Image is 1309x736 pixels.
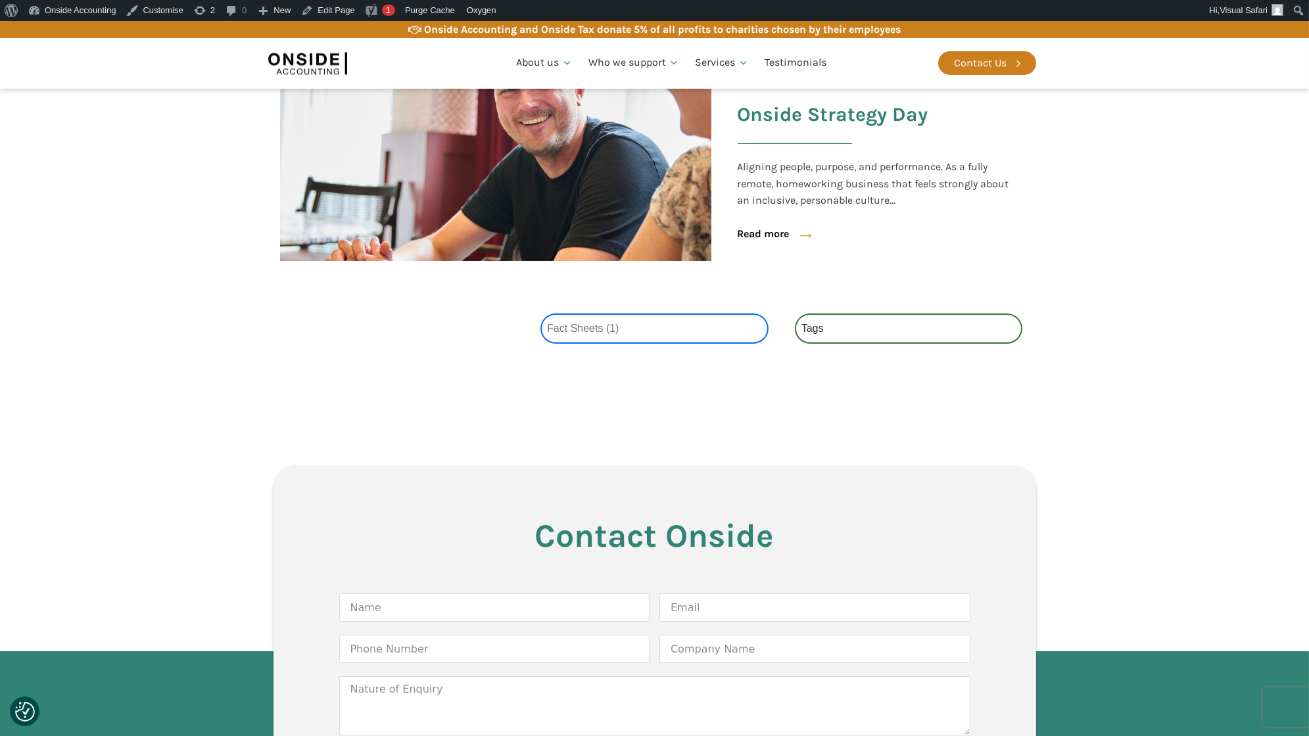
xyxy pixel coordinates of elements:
[339,676,970,735] textarea: Nature of Enquiry
[339,635,650,663] input: Phone Number
[783,219,816,250] div: →
[15,702,35,722] img: Revisit consent button
[687,41,757,85] a: Services
[581,41,688,85] a: Who we support
[339,518,970,554] h3: Contact Onside
[955,55,1007,72] div: Contact Us
[508,41,581,85] a: About us
[938,51,1036,75] a: Contact Us
[738,104,1016,165] a: Onside Strategy Day
[425,21,901,38] div: Onside Accounting and Onside Tax donate 5% of all profits to charities chosen by their employees
[757,41,834,85] a: Testimonials
[339,593,650,622] input: Name
[738,102,928,127] span: Onside Strategy Day
[1220,5,1268,15] span: Visual Safari
[738,158,1016,209] span: Aligning people, purpose, and performance. As a fully remote, homeworking business that feels str...
[386,5,391,15] span: 1
[15,702,35,722] button: Consent Preferences
[268,48,347,78] img: Onside Accounting
[659,635,970,663] input: Company Name
[738,225,790,242] a: Read more
[659,593,970,622] input: Email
